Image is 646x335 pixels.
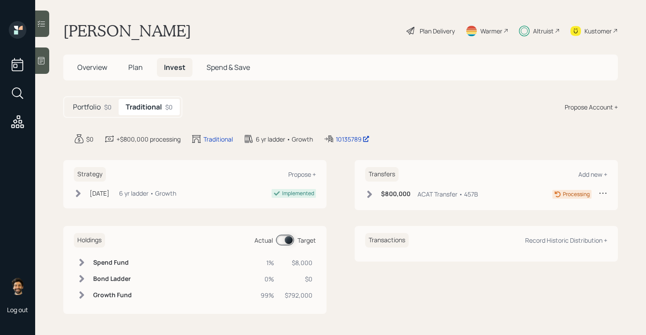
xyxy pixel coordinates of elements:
[285,274,312,284] div: $0
[104,102,112,112] div: $0
[86,135,94,144] div: $0
[74,167,106,182] h6: Strategy
[9,277,26,295] img: eric-schwartz-headshot.png
[336,135,370,144] div: 10135789
[365,233,409,248] h6: Transactions
[128,62,143,72] span: Plan
[73,103,101,111] h5: Portfolio
[480,26,502,36] div: Warmer
[93,291,132,299] h6: Growth Fund
[417,189,478,199] div: ACAT Transfer • 457B
[282,189,314,197] div: Implemented
[165,102,173,112] div: $0
[93,259,132,266] h6: Spend Fund
[74,233,105,248] h6: Holdings
[584,26,612,36] div: Kustomer
[7,306,28,314] div: Log out
[420,26,455,36] div: Plan Delivery
[285,258,312,267] div: $8,000
[525,236,607,244] div: Record Historic Distribution +
[365,167,399,182] h6: Transfers
[116,135,181,144] div: +$800,000 processing
[533,26,554,36] div: Altruist
[93,275,132,283] h6: Bond Ladder
[77,62,107,72] span: Overview
[261,258,274,267] div: 1%
[256,135,313,144] div: 6 yr ladder • Growth
[381,190,410,198] h6: $800,000
[203,135,233,144] div: Traditional
[126,103,162,111] h5: Traditional
[298,236,316,245] div: Target
[63,21,191,40] h1: [PERSON_NAME]
[288,170,316,178] div: Propose +
[90,189,109,198] div: [DATE]
[164,62,185,72] span: Invest
[563,190,590,198] div: Processing
[261,274,274,284] div: 0%
[207,62,250,72] span: Spend & Save
[254,236,273,245] div: Actual
[119,189,176,198] div: 6 yr ladder • Growth
[285,291,312,300] div: $792,000
[261,291,274,300] div: 99%
[578,170,607,178] div: Add new +
[565,102,618,112] div: Propose Account +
